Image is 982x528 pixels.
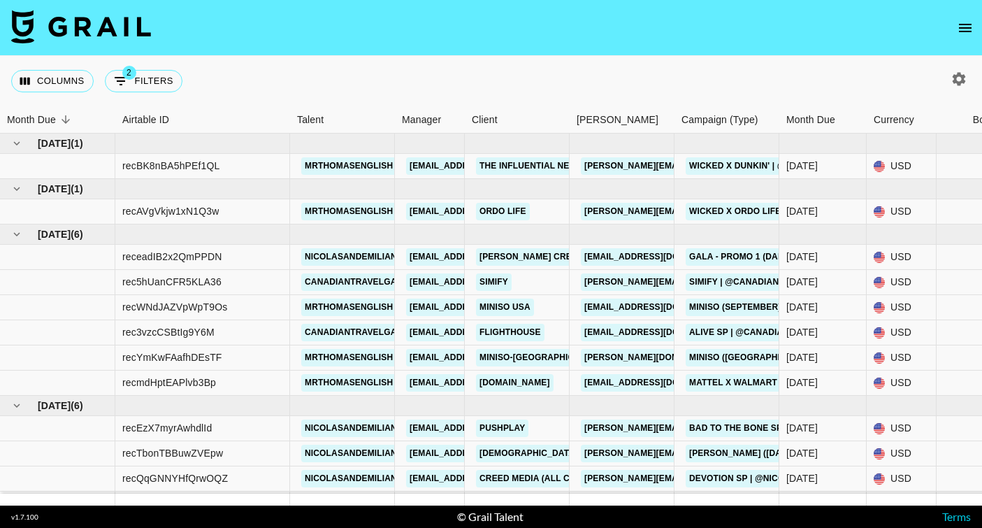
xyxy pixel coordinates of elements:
[297,106,324,134] div: Talent
[395,106,465,134] div: Manager
[71,399,83,413] span: ( 6 )
[686,203,888,220] a: Wicked x Ordo Life | @mrthomasenglish
[686,248,832,266] a: GALA - Promo 1 (Dance Clip A)
[476,203,530,220] a: Ordo Life
[122,66,136,80] span: 2
[476,248,618,266] a: [PERSON_NAME] Creative Ltd
[581,324,737,341] a: [EMAIL_ADDRESS][DOMAIN_NAME]
[867,441,937,466] div: USD
[951,14,979,42] button: open drawer
[581,445,881,462] a: [PERSON_NAME][EMAIL_ADDRESS][PERSON_NAME][DOMAIN_NAME]
[290,106,395,134] div: Talent
[122,421,212,435] div: recEzX7myrAwhdlId
[581,157,881,175] a: [PERSON_NAME][EMAIL_ADDRESS][PERSON_NAME][DOMAIN_NAME]
[786,421,818,435] div: Aug '25
[38,136,71,150] span: [DATE]
[786,106,835,134] div: Month Due
[476,374,554,392] a: [DOMAIN_NAME]
[301,248,407,266] a: nicolasandemiliano
[115,106,290,134] div: Airtable ID
[686,445,916,462] a: [PERSON_NAME] ([DATE]) | @nicolasandemiliano
[406,349,563,366] a: [EMAIL_ADDRESS][DOMAIN_NAME]
[686,324,844,341] a: Alive SP | @canadiantravelgal
[867,199,937,224] div: USD
[686,299,888,316] a: Miniso (September) | @mrthomasenglish
[476,420,528,437] a: PushPlay
[786,159,818,173] div: Nov '25
[476,324,544,341] a: Flighthouse
[867,245,937,270] div: USD
[681,106,758,134] div: Campaign (Type)
[301,324,405,341] a: canadiantravelgal
[301,349,396,366] a: mrthomasenglish
[581,248,737,266] a: [EMAIL_ADDRESS][DOMAIN_NAME]
[122,300,227,314] div: recWNdJAZVpWpT9Os
[406,273,563,291] a: [EMAIL_ADDRESS][DOMAIN_NAME]
[38,227,71,241] span: [DATE]
[867,154,937,179] div: USD
[786,204,818,218] div: Oct '25
[301,420,407,437] a: nicolasandemiliano
[7,179,27,199] button: hide children
[457,510,524,524] div: © Grail Talent
[406,248,563,266] a: [EMAIL_ADDRESS][DOMAIN_NAME]
[581,273,809,291] a: [PERSON_NAME][EMAIL_ADDRESS][DOMAIN_NAME]
[301,299,396,316] a: mrthomasenglish
[71,227,83,241] span: ( 6 )
[406,445,563,462] a: [EMAIL_ADDRESS][DOMAIN_NAME]
[686,420,900,437] a: Bad to the Bone SP | @nicolasandemiliano
[867,106,937,134] div: Currency
[56,110,75,129] button: Sort
[122,250,222,264] div: receadIB2x2QmPPDN
[301,203,396,220] a: mrthomasenglish
[122,376,216,390] div: recmdHptEAPlvb3Bp
[122,275,222,289] div: rec5hUanCFR5KLA36
[476,157,605,175] a: The Influential Network
[786,471,818,485] div: Aug '25
[867,345,937,371] div: USD
[577,106,658,134] div: [PERSON_NAME]
[105,70,182,92] button: Show filters
[581,470,809,487] a: [PERSON_NAME][EMAIL_ADDRESS][DOMAIN_NAME]
[465,106,570,134] div: Client
[406,299,563,316] a: [EMAIL_ADDRESS][DOMAIN_NAME]
[786,275,818,289] div: Sep '25
[406,420,563,437] a: [EMAIL_ADDRESS][DOMAIN_NAME]
[476,470,621,487] a: Creed Media (All Campaigns)
[38,182,71,196] span: [DATE]
[786,446,818,460] div: Aug '25
[406,470,563,487] a: [EMAIL_ADDRESS][DOMAIN_NAME]
[581,420,809,437] a: [PERSON_NAME][EMAIL_ADDRESS][DOMAIN_NAME]
[122,325,215,339] div: rec3vzcCSBtIg9Y6M
[11,513,38,522] div: v 1.7.100
[779,106,867,134] div: Month Due
[472,106,498,134] div: Client
[581,299,737,316] a: [EMAIL_ADDRESS][DOMAIN_NAME]
[301,374,396,392] a: mrthomasenglish
[867,270,937,295] div: USD
[867,295,937,320] div: USD
[476,299,534,316] a: Miniso USA
[686,273,834,291] a: Simify | @canadiantravelgal
[7,396,27,415] button: hide children
[301,445,407,462] a: nicolasandemiliano
[122,350,222,364] div: recYmKwFAafhDEsTF
[867,320,937,345] div: USD
[11,10,151,43] img: Grail Talent
[786,300,818,314] div: Sep '25
[7,134,27,153] button: hide children
[406,203,563,220] a: [EMAIL_ADDRESS][DOMAIN_NAME]
[476,445,581,462] a: [DEMOGRAPHIC_DATA]
[122,159,220,173] div: recBK8nBA5hPEf1QL
[686,470,865,487] a: Devotion SP | @nicolasandemiliano
[581,349,951,366] a: [PERSON_NAME][DOMAIN_NAME][EMAIL_ADDRESS][PERSON_NAME][DOMAIN_NAME]
[476,349,607,366] a: Miniso-[GEOGRAPHIC_DATA]
[786,350,818,364] div: Sep '25
[122,204,219,218] div: recAVgVkjw1xN1Q3w
[122,446,223,460] div: recTbonTBBuwZVEpw
[7,106,56,134] div: Month Due
[406,157,563,175] a: [EMAIL_ADDRESS][DOMAIN_NAME]
[867,466,937,492] div: USD
[476,273,512,291] a: SIMIFY
[786,325,818,339] div: Sep '25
